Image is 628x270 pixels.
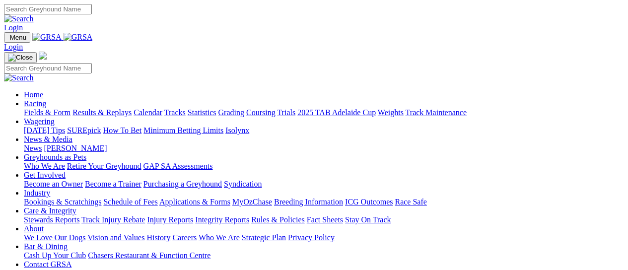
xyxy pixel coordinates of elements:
[345,215,391,224] a: Stay On Track
[147,215,193,224] a: Injury Reports
[81,215,145,224] a: Track Injury Rebate
[24,189,50,197] a: Industry
[24,117,55,126] a: Wagering
[143,162,213,170] a: GAP SA Assessments
[4,52,37,63] button: Toggle navigation
[164,108,186,117] a: Tracks
[24,153,86,161] a: Greyhounds as Pets
[4,4,92,14] input: Search
[4,23,23,32] a: Login
[24,215,624,224] div: Care & Integrity
[24,242,68,251] a: Bar & Dining
[345,198,393,206] a: ICG Outcomes
[134,108,162,117] a: Calendar
[39,52,47,60] img: logo-grsa-white.png
[64,33,93,42] img: GRSA
[24,198,624,206] div: Industry
[24,198,101,206] a: Bookings & Scratchings
[24,206,76,215] a: Care & Integrity
[143,126,223,135] a: Minimum Betting Limits
[24,108,624,117] div: Racing
[24,126,65,135] a: [DATE] Tips
[24,162,624,171] div: Greyhounds as Pets
[4,14,34,23] img: Search
[242,233,286,242] a: Strategic Plan
[146,233,170,242] a: History
[188,108,216,117] a: Statistics
[307,215,343,224] a: Fact Sheets
[24,90,43,99] a: Home
[88,251,210,260] a: Chasers Restaurant & Function Centre
[32,33,62,42] img: GRSA
[143,180,222,188] a: Purchasing a Greyhound
[274,198,343,206] a: Breeding Information
[378,108,404,117] a: Weights
[24,180,83,188] a: Become an Owner
[277,108,295,117] a: Trials
[72,108,132,117] a: Results & Replays
[172,233,197,242] a: Careers
[67,126,101,135] a: SUREpick
[24,233,85,242] a: We Love Our Dogs
[24,162,65,170] a: Who We Are
[199,233,240,242] a: Who We Are
[251,215,305,224] a: Rules & Policies
[24,144,42,152] a: News
[4,32,30,43] button: Toggle navigation
[24,251,624,260] div: Bar & Dining
[297,108,376,117] a: 2025 TAB Adelaide Cup
[103,198,157,206] a: Schedule of Fees
[8,54,33,62] img: Close
[288,233,335,242] a: Privacy Policy
[44,144,107,152] a: [PERSON_NAME]
[24,180,624,189] div: Get Involved
[224,180,262,188] a: Syndication
[232,198,272,206] a: MyOzChase
[67,162,141,170] a: Retire Your Greyhound
[103,126,142,135] a: How To Bet
[4,73,34,82] img: Search
[24,233,624,242] div: About
[24,108,70,117] a: Fields & Form
[24,171,66,179] a: Get Involved
[225,126,249,135] a: Isolynx
[24,99,46,108] a: Racing
[24,260,71,269] a: Contact GRSA
[24,144,624,153] div: News & Media
[10,34,26,41] span: Menu
[246,108,276,117] a: Coursing
[159,198,230,206] a: Applications & Forms
[395,198,426,206] a: Race Safe
[24,135,72,143] a: News & Media
[195,215,249,224] a: Integrity Reports
[4,43,23,51] a: Login
[24,126,624,135] div: Wagering
[24,224,44,233] a: About
[24,251,86,260] a: Cash Up Your Club
[24,215,79,224] a: Stewards Reports
[406,108,467,117] a: Track Maintenance
[87,233,144,242] a: Vision and Values
[85,180,141,188] a: Become a Trainer
[4,63,92,73] input: Search
[218,108,244,117] a: Grading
